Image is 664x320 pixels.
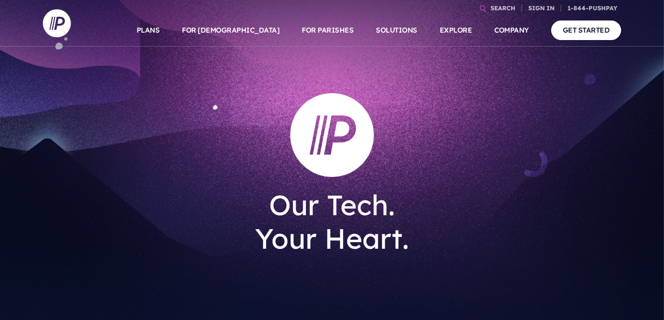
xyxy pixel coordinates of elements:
[440,14,472,47] a: EXPLORE
[376,14,417,47] a: SOLUTIONS
[302,14,353,47] a: FOR PARISHES
[494,14,529,47] a: COMPANY
[137,14,160,47] a: PLANS
[182,14,279,47] a: FOR [DEMOGRAPHIC_DATA]
[551,20,622,40] a: GET STARTED
[195,181,469,263] h1: Our Tech. Your Heart.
